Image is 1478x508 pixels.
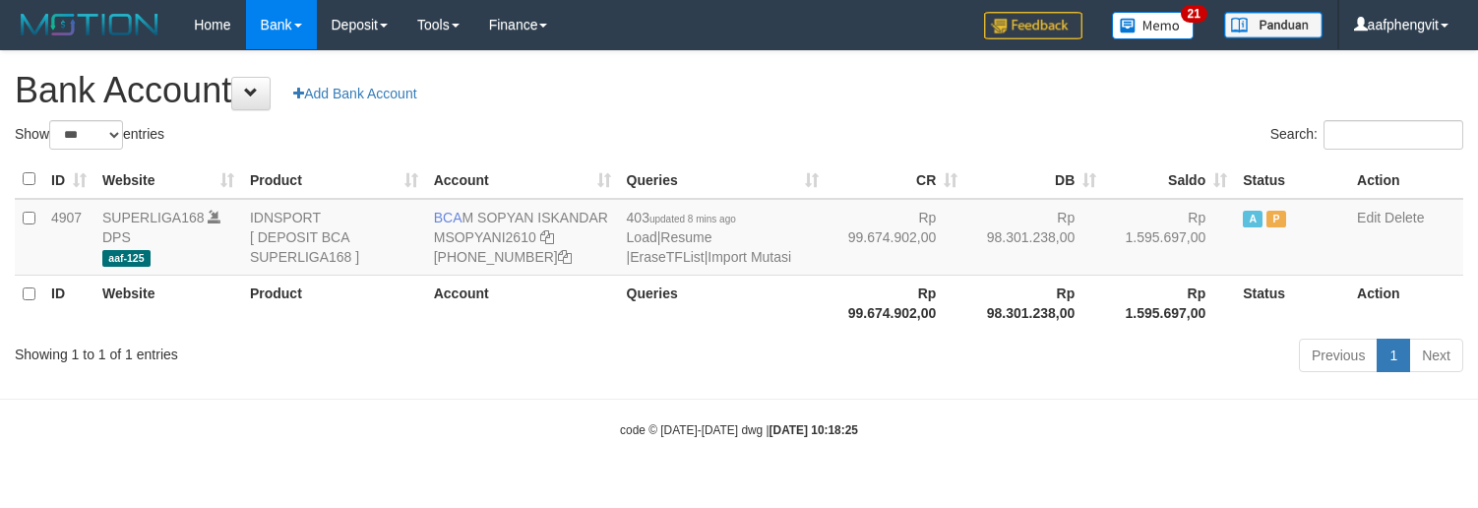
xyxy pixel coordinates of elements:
[1181,5,1207,23] span: 21
[627,210,792,265] span: | | |
[94,160,242,199] th: Website: activate to sort column ascending
[94,275,242,331] th: Website
[1377,339,1410,372] a: 1
[1324,120,1463,150] input: Search:
[630,249,704,265] a: EraseTFList
[15,10,164,39] img: MOTION_logo.png
[242,160,426,199] th: Product: activate to sort column ascending
[540,229,554,245] a: Copy MSOPYANI2610 to clipboard
[1357,210,1381,225] a: Edit
[1349,160,1463,199] th: Action
[280,77,429,110] a: Add Bank Account
[15,337,601,364] div: Showing 1 to 1 of 1 entries
[708,249,791,265] a: Import Mutasi
[1112,12,1195,39] img: Button%20Memo.svg
[627,229,657,245] a: Load
[43,275,94,331] th: ID
[1104,275,1235,331] th: Rp 1.595.697,00
[15,120,164,150] label: Show entries
[627,210,736,225] span: 403
[43,160,94,199] th: ID: activate to sort column ascending
[620,423,858,437] small: code © [DATE]-[DATE] dwg |
[770,423,858,437] strong: [DATE] 10:18:25
[660,229,711,245] a: Resume
[43,199,94,276] td: 4907
[965,199,1104,276] td: Rp 98.301.238,00
[827,199,965,276] td: Rp 99.674.902,00
[1104,160,1235,199] th: Saldo: activate to sort column ascending
[1104,199,1235,276] td: Rp 1.595.697,00
[619,275,828,331] th: Queries
[827,275,965,331] th: Rp 99.674.902,00
[1235,160,1349,199] th: Status
[1224,12,1323,38] img: panduan.png
[434,229,536,245] a: MSOPYANI2610
[102,250,151,267] span: aaf-125
[984,12,1082,39] img: Feedback.jpg
[426,199,619,276] td: M SOPYAN ISKANDAR [PHONE_NUMBER]
[102,210,205,225] a: SUPERLIGA168
[965,160,1104,199] th: DB: activate to sort column ascending
[434,210,462,225] span: BCA
[558,249,572,265] a: Copy 4062301418 to clipboard
[1235,275,1349,331] th: Status
[94,199,242,276] td: DPS
[1266,211,1286,227] span: Paused
[1349,275,1463,331] th: Action
[649,214,736,224] span: updated 8 mins ago
[426,275,619,331] th: Account
[242,275,426,331] th: Product
[1409,339,1463,372] a: Next
[1270,120,1463,150] label: Search:
[49,120,123,150] select: Showentries
[1243,211,1262,227] span: Active
[426,160,619,199] th: Account: activate to sort column ascending
[15,71,1463,110] h1: Bank Account
[619,160,828,199] th: Queries: activate to sort column ascending
[827,160,965,199] th: CR: activate to sort column ascending
[1385,210,1424,225] a: Delete
[1299,339,1378,372] a: Previous
[965,275,1104,331] th: Rp 98.301.238,00
[242,199,426,276] td: IDNSPORT [ DEPOSIT BCA SUPERLIGA168 ]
